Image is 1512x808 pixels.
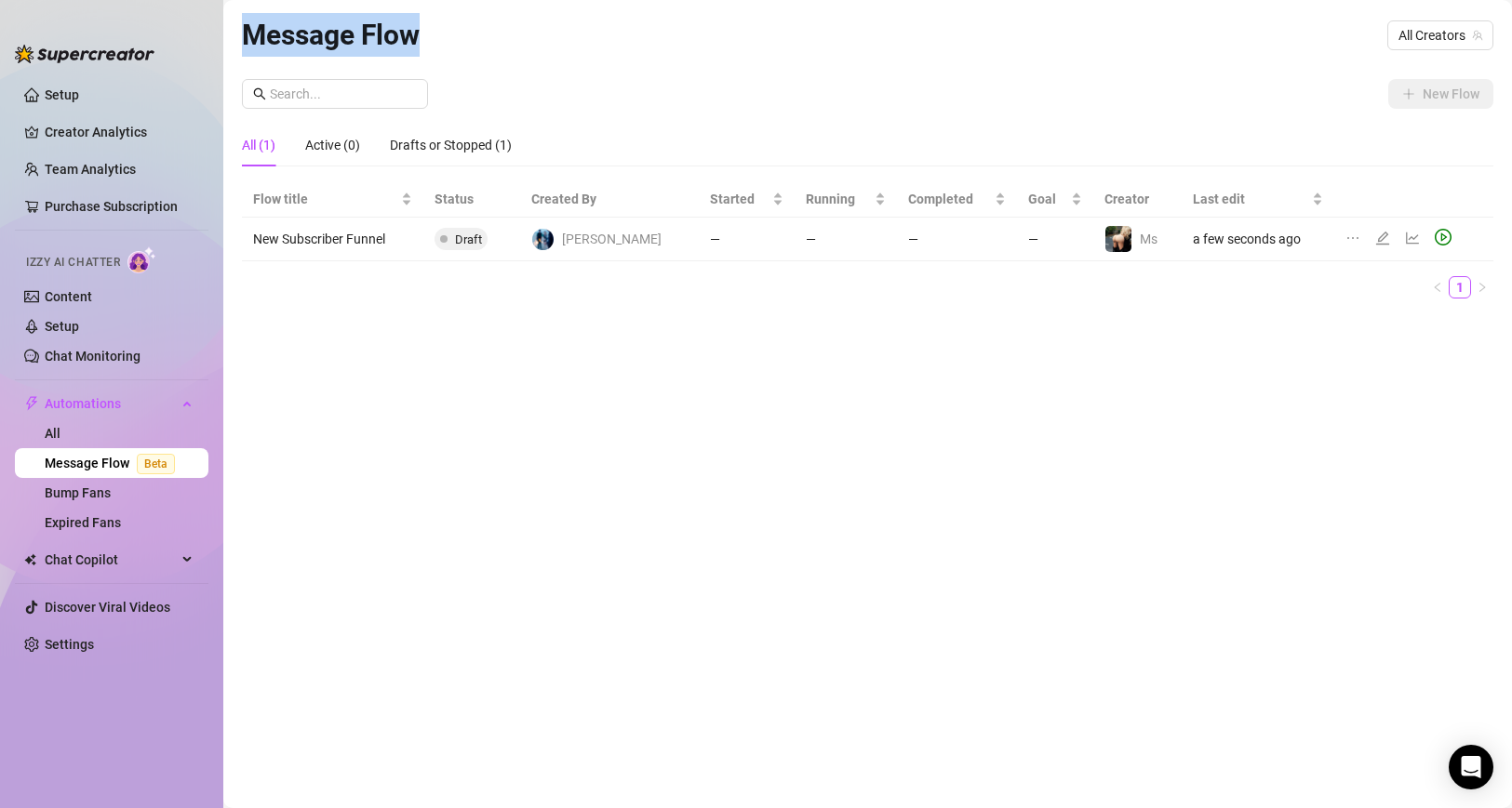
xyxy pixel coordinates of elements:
[699,181,795,218] th: Started
[242,135,275,155] div: All (1)
[1472,30,1483,41] span: team
[1449,745,1493,789] div: Open Intercom Messenger
[45,456,182,470] a: Message FlowBeta
[1093,181,1182,218] th: Creator
[45,426,60,441] a: All
[127,246,156,273] img: AI Chatter
[520,181,699,218] th: Created By
[455,232,482,246] span: Draft
[1375,231,1390,245] span: edit
[897,218,1017,261] td: —
[1426,276,1449,298] button: left
[1398,21,1482,49] span: All Creators
[45,192,194,221] a: Purchase Subscription
[45,637,94,652] a: Settings
[242,181,423,218] th: Flow title
[1435,229,1452,245] span: play-circle
[45,600,170,615] a: Discover Viral Videos
[1182,181,1334,218] th: Last edit
[699,218,795,261] td: —
[1028,189,1067,209] span: Goal
[45,349,140,364] a: Chat Monitoring
[1017,218,1093,261] td: —
[45,545,177,575] span: Chat Copilot
[45,162,136,177] a: Team Analytics
[1432,282,1443,293] span: left
[390,135,512,155] div: Drafts or Stopped (1)
[253,189,397,209] span: Flow title
[1140,232,1157,246] span: Ms
[45,319,79,334] a: Setup
[1449,276,1471,298] li: 1
[1477,282,1488,293] span: right
[1388,79,1493,109] button: New Flow
[137,454,175,474] span: Beta
[15,45,154,63] img: logo-BBDzfeDw.svg
[45,515,121,530] a: Expired Fans
[1193,189,1308,209] span: Last edit
[26,254,120,272] span: Izzy AI Chatter
[795,181,896,218] th: Running
[253,87,266,100] span: search
[908,189,991,209] span: Completed
[806,189,870,209] span: Running
[305,135,360,155] div: Active (0)
[45,485,111,500] a: Bump Fans
[1426,276,1449,298] li: Previous Page
[242,218,423,261] td: New Subscriber Funnel
[532,229,554,250] img: Gwiazda Kwiatek
[1450,277,1470,298] a: 1
[1105,226,1131,252] img: Ms
[1471,276,1493,298] button: right
[24,553,36,566] img: Chat Copilot
[562,229,662,249] span: [PERSON_NAME]
[1405,231,1420,245] span: line-chart
[1345,231,1360,245] span: ellipsis
[897,181,1017,218] th: Completed
[45,87,79,102] a: Setup
[1017,181,1093,218] th: Goal
[795,218,896,261] td: —
[45,117,194,147] a: Creator Analytics
[24,396,39,411] span: thunderbolt
[242,13,420,57] article: Message Flow
[45,389,177,418] span: Automations
[423,181,520,218] th: Status
[710,189,769,209] span: Started
[1182,218,1334,261] td: a few seconds ago
[1471,276,1493,298] li: Next Page
[270,84,417,104] input: Search...
[45,289,92,304] a: Content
